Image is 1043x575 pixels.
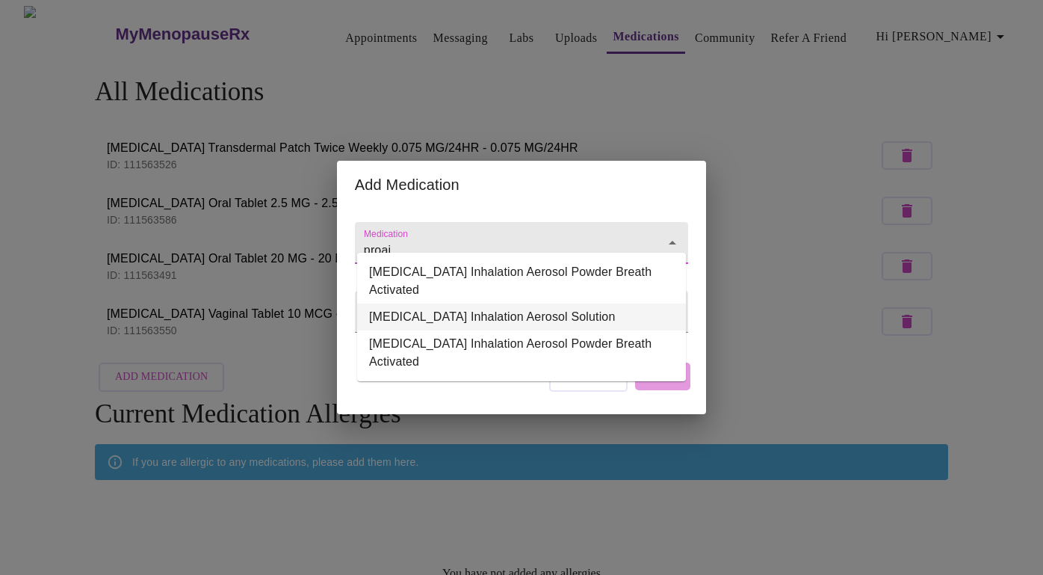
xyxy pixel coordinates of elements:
[357,259,686,304] li: [MEDICAL_DATA] Inhalation Aerosol Powder Breath Activated
[662,233,683,253] button: Close
[357,304,686,330] li: [MEDICAL_DATA] Inhalation Aerosol Solution
[357,330,686,375] li: [MEDICAL_DATA] Inhalation Aerosol Powder Breath Activated
[355,173,688,197] h2: Add Medication
[355,291,688,333] div: ​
